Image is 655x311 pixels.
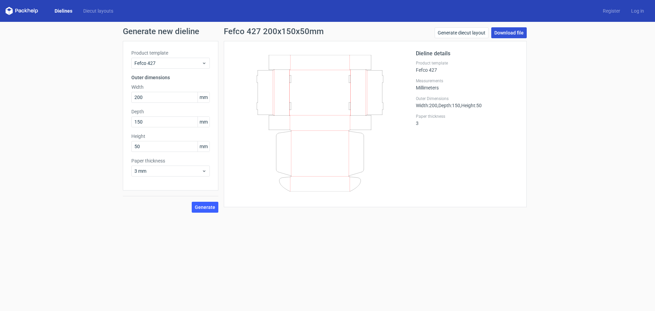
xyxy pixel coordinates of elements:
[131,74,210,81] h3: Outer dimensions
[416,50,518,58] h2: Dieline details
[134,168,202,174] span: 3 mm
[224,27,324,36] h1: Fefco 427 200x150x50mm
[416,103,437,108] span: Width : 200
[195,205,215,210] span: Generate
[416,96,518,101] label: Outer Dimensions
[626,8,650,14] a: Log in
[131,133,210,140] label: Height
[78,8,119,14] a: Diecut layouts
[437,103,460,108] span: , Depth : 150
[192,202,218,213] button: Generate
[416,78,518,90] div: Millimeters
[597,8,626,14] a: Register
[416,114,518,119] label: Paper thickness
[134,60,202,67] span: Fefco 427
[416,114,518,126] div: 3
[416,60,518,66] label: Product template
[491,27,527,38] a: Download file
[131,84,210,90] label: Width
[131,157,210,164] label: Paper thickness
[198,141,209,152] span: mm
[416,60,518,73] div: Fefco 427
[131,108,210,115] label: Depth
[198,117,209,127] span: mm
[131,50,210,56] label: Product template
[49,8,78,14] a: Dielines
[460,103,482,108] span: , Height : 50
[123,27,532,36] h1: Generate new dieline
[435,27,489,38] a: Generate diecut layout
[198,92,209,102] span: mm
[416,78,518,84] label: Measurements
